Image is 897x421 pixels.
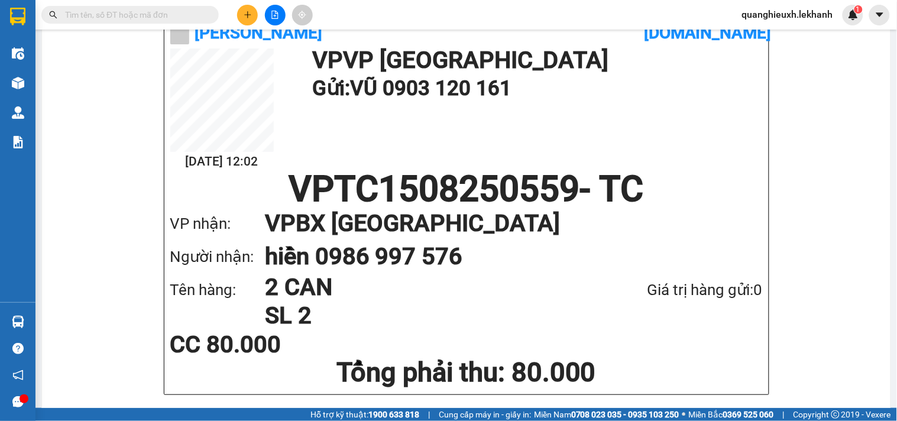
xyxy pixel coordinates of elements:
div: hiền [138,38,258,53]
h1: Gửi: VŨ 0903 120 161 [312,72,757,105]
div: 0986997576 [138,53,258,69]
strong: 0369 525 060 [723,410,774,419]
div: VŨ [10,38,130,53]
strong: 0708 023 035 - 0935 103 250 [571,410,679,419]
img: warehouse-icon [12,47,24,60]
button: file-add [265,5,286,25]
span: caret-down [875,9,885,20]
div: BX [GEOGRAPHIC_DATA] [138,10,258,38]
sup: 1 [854,5,863,14]
button: caret-down [869,5,890,25]
span: message [12,396,24,407]
b: [DOMAIN_NAME] [644,23,772,43]
h1: Tổng phải thu: 80.000 [170,357,763,388]
button: plus [237,5,258,25]
img: solution-icon [12,136,24,148]
span: file-add [271,11,279,19]
span: Hỗ trợ kỹ thuật: [310,408,419,421]
span: question-circle [12,343,24,354]
span: Gửi: [10,11,28,24]
span: search [49,11,57,19]
h1: 2 CAN [265,273,585,302]
span: Nhận: [138,11,167,24]
div: 80.000 [137,76,260,93]
div: VP nhận: [170,212,265,236]
h1: VPTC1508250559 - TC [170,171,763,207]
div: CC 80.000 [170,333,366,357]
span: copyright [831,410,840,419]
img: icon-new-feature [848,9,859,20]
span: Cung cấp máy in - giấy in: [439,408,531,421]
span: aim [298,11,306,19]
img: warehouse-icon [12,77,24,89]
span: Miền Bắc [689,408,774,421]
button: aim [292,5,313,25]
span: plus [244,11,252,19]
div: Tên hàng: [170,278,265,302]
div: VP [GEOGRAPHIC_DATA] [10,10,130,38]
h2: [DATE] 12:02 [170,152,274,171]
h1: VP VP [GEOGRAPHIC_DATA] [312,48,757,72]
span: 1 [856,5,860,14]
span: Miền Nam [534,408,679,421]
div: Người nhận: [170,245,265,269]
img: warehouse-icon [12,316,24,328]
span: notification [12,370,24,381]
div: Giá trị hàng gửi: 0 [585,278,763,302]
div: 0903120161 [10,53,130,69]
h1: SL 2 [265,302,585,330]
span: | [783,408,785,421]
b: [PERSON_NAME] [195,23,323,43]
img: logo-vxr [10,8,25,25]
span: CC : [137,79,153,92]
img: warehouse-icon [12,106,24,119]
span: ⚪️ [682,412,686,417]
h1: hiền 0986 997 576 [265,240,739,273]
h1: VP BX [GEOGRAPHIC_DATA] [265,207,739,240]
input: Tìm tên, số ĐT hoặc mã đơn [65,8,205,21]
strong: 1900 633 818 [368,410,419,419]
span: | [428,408,430,421]
span: quanghieuxh.lekhanh [733,7,843,22]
